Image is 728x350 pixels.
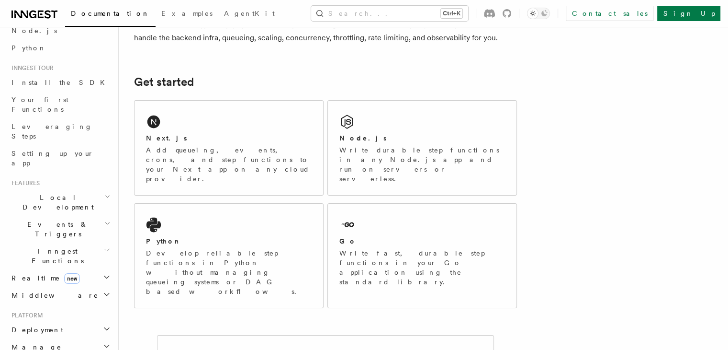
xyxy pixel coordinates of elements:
[8,118,112,145] a: Leveraging Steps
[146,236,181,246] h2: Python
[11,96,68,113] span: Your first Functions
[8,269,112,287] button: Realtimenew
[8,91,112,118] a: Your first Functions
[224,10,275,17] span: AgentKit
[8,273,80,283] span: Realtime
[8,39,112,57] a: Python
[311,6,468,21] button: Search...Ctrl+K
[8,246,103,266] span: Inngest Functions
[566,6,653,21] a: Contact sales
[146,133,187,143] h2: Next.js
[8,193,104,212] span: Local Development
[134,18,517,45] p: Write functions in TypeScript, Python or Go to power background and scheduled jobs, with steps bu...
[11,150,94,167] span: Setting up your app
[134,100,324,196] a: Next.jsAdd queueing, events, crons, and step functions to your Next app on any cloud provider.
[134,203,324,308] a: PythonDevelop reliable step functions in Python without managing queueing systems or DAG based wo...
[8,291,99,300] span: Middleware
[8,220,104,239] span: Events & Triggers
[8,22,112,39] a: Node.js
[64,273,80,284] span: new
[8,64,54,72] span: Inngest tour
[11,27,57,35] span: Node.js
[339,133,387,143] h2: Node.js
[8,325,63,335] span: Deployment
[146,145,312,184] p: Add queueing, events, crons, and step functions to your Next app on any cloud provider.
[8,312,43,319] span: Platform
[11,123,92,140] span: Leveraging Steps
[8,243,112,269] button: Inngest Functions
[657,6,720,21] a: Sign Up
[339,145,505,184] p: Write durable step functions in any Node.js app and run on servers or serverless.
[441,9,462,18] kbd: Ctrl+K
[218,3,280,26] a: AgentKit
[527,8,550,19] button: Toggle dark mode
[8,189,112,216] button: Local Development
[339,248,505,287] p: Write fast, durable step functions in your Go application using the standard library.
[339,236,357,246] h2: Go
[8,145,112,172] a: Setting up your app
[161,10,213,17] span: Examples
[156,3,218,26] a: Examples
[65,3,156,27] a: Documentation
[71,10,150,17] span: Documentation
[327,100,517,196] a: Node.jsWrite durable step functions in any Node.js app and run on servers or serverless.
[8,216,112,243] button: Events & Triggers
[8,179,40,187] span: Features
[8,287,112,304] button: Middleware
[11,44,46,52] span: Python
[146,248,312,296] p: Develop reliable step functions in Python without managing queueing systems or DAG based workflows.
[11,79,111,86] span: Install the SDK
[8,74,112,91] a: Install the SDK
[8,321,112,338] button: Deployment
[134,75,194,89] a: Get started
[327,203,517,308] a: GoWrite fast, durable step functions in your Go application using the standard library.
